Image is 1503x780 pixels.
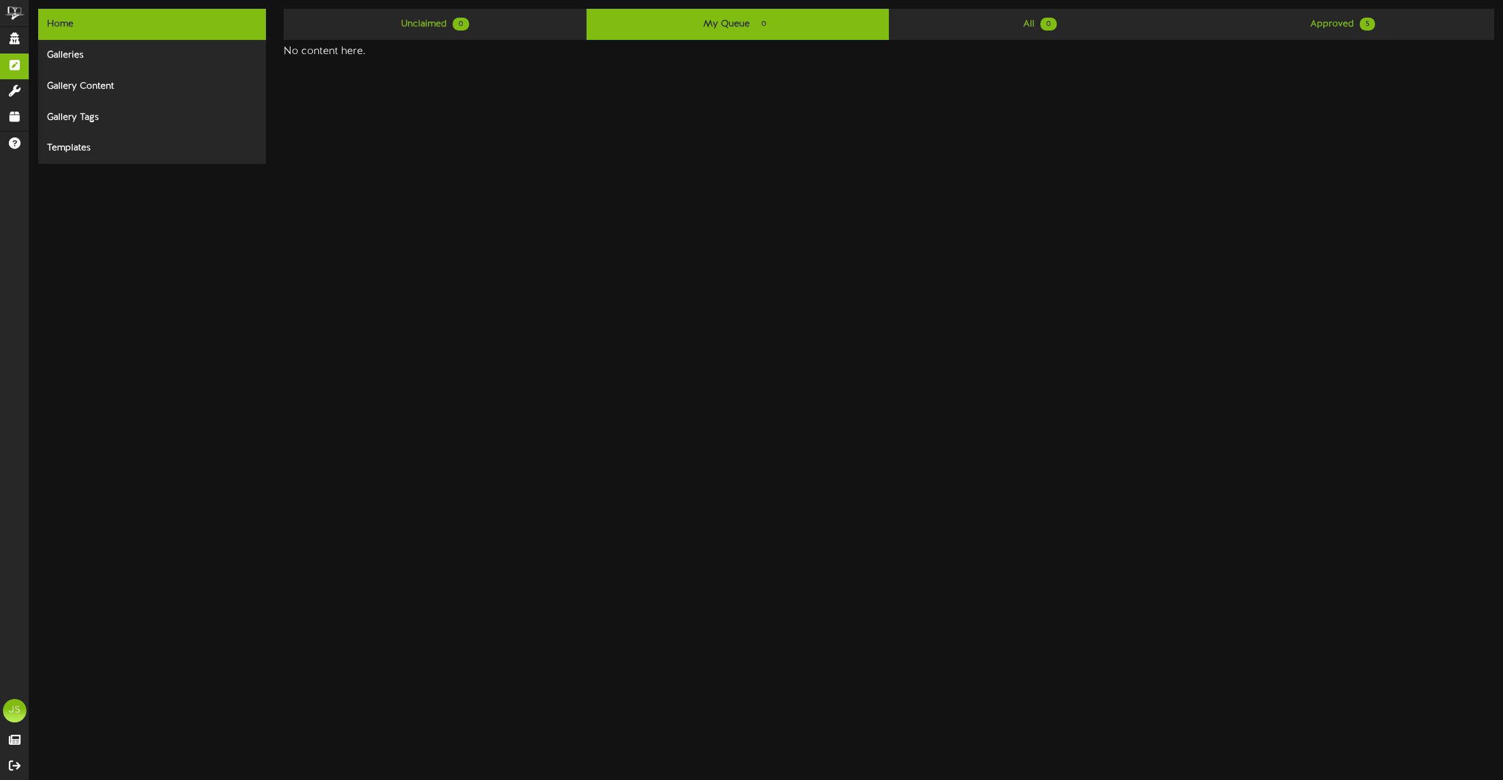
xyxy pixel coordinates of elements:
[3,699,26,722] div: JS
[38,102,266,133] div: Gallery Tags
[1040,18,1057,31] span: 0
[587,9,889,40] a: My Queue
[38,40,266,71] div: Galleries
[38,133,266,164] div: Templates
[756,18,772,31] span: 0
[38,9,266,40] div: Home
[284,46,1494,58] h4: No content here.
[38,71,266,102] div: Gallery Content
[1360,18,1375,31] span: 5
[284,9,586,40] a: Unclaimed
[453,18,469,31] span: 0
[889,9,1191,40] a: All
[1192,9,1494,40] a: Approved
